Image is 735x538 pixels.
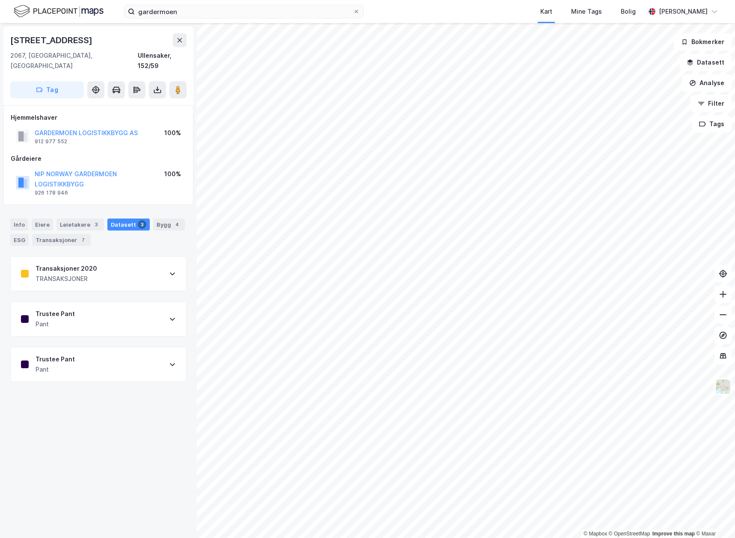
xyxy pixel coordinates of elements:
[540,6,552,17] div: Kart
[10,81,84,98] button: Tag
[164,169,181,179] div: 100%
[621,6,636,17] div: Bolig
[36,364,75,375] div: Pant
[36,309,75,319] div: Trustee Pant
[584,531,607,537] a: Mapbox
[609,531,650,537] a: OpenStreetMap
[36,274,97,284] div: TRANSAKSJONER
[36,319,75,329] div: Pant
[173,220,181,229] div: 4
[14,4,104,19] img: logo.f888ab2527a4732fd821a326f86c7f29.svg
[92,220,101,229] div: 3
[679,54,732,71] button: Datasett
[652,531,695,537] a: Improve this map
[659,6,708,17] div: [PERSON_NAME]
[10,234,29,246] div: ESG
[36,354,75,364] div: Trustee Pant
[674,33,732,50] button: Bokmerker
[692,115,732,133] button: Tags
[79,236,87,244] div: 7
[35,138,67,145] div: 912 977 552
[164,128,181,138] div: 100%
[11,112,186,123] div: Hjemmelshaver
[138,50,187,71] div: Ullensaker, 152/59
[56,219,104,231] div: Leietakere
[32,234,91,246] div: Transaksjoner
[135,5,353,18] input: Søk på adresse, matrikkel, gårdeiere, leietakere eller personer
[715,378,731,395] img: Z
[691,95,732,112] button: Filter
[153,219,185,231] div: Bygg
[107,219,150,231] div: Datasett
[35,189,68,196] div: 926 178 946
[36,263,97,274] div: Transaksjoner 2020
[32,219,53,231] div: Eiere
[10,33,94,47] div: [STREET_ADDRESS]
[682,74,732,92] button: Analyse
[11,154,186,164] div: Gårdeiere
[692,497,735,538] iframe: Chat Widget
[571,6,602,17] div: Mine Tags
[10,50,138,71] div: 2067, [GEOGRAPHIC_DATA], [GEOGRAPHIC_DATA]
[138,220,146,229] div: 3
[10,219,28,231] div: Info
